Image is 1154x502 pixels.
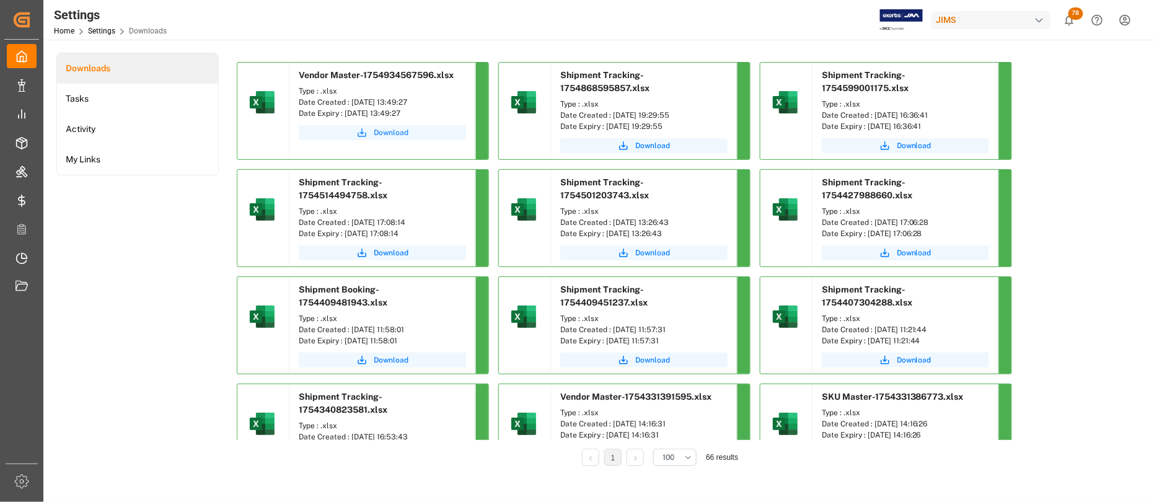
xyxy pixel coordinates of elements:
div: Type : .xlsx [560,206,728,217]
img: microsoft-excel-2019--v1.png [247,302,277,332]
div: Type : .xlsx [822,313,989,324]
button: Download [299,353,466,368]
a: Home [54,27,74,35]
img: microsoft-excel-2019--v1.png [509,87,539,117]
div: Date Expiry : [DATE] 16:36:41 [822,121,989,132]
div: Date Created : [DATE] 16:53:43 [299,431,466,443]
button: Download [560,138,728,153]
span: Download [897,247,932,258]
div: Date Expiry : [DATE] 13:49:27 [299,108,466,119]
div: Date Created : [DATE] 19:29:55 [560,110,728,121]
div: Date Created : [DATE] 13:26:43 [560,217,728,228]
button: Download [822,353,989,368]
img: microsoft-excel-2019--v1.png [770,409,800,439]
button: Download [299,125,466,140]
span: Download [897,140,932,151]
div: Date Created : [DATE] 16:36:41 [822,110,989,121]
img: microsoft-excel-2019--v1.png [770,87,800,117]
span: SKU Master-1754331386773.xlsx [822,392,964,402]
div: Date Created : [DATE] 14:16:26 [822,418,989,429]
span: Shipment Tracking-1754427988660.xlsx [822,177,912,200]
div: Date Created : [DATE] 11:21:44 [822,324,989,335]
span: Vendor Master-1754934567596.xlsx [299,70,454,80]
span: Download [635,140,670,151]
a: Downloads [57,53,218,84]
span: Download [374,127,408,138]
a: Activity [57,114,218,144]
span: Shipment Tracking-1754407304288.xlsx [822,284,912,307]
div: Date Expiry : [DATE] 11:21:44 [822,335,989,346]
div: Date Created : [DATE] 17:06:28 [822,217,989,228]
div: Date Expiry : [DATE] 17:06:28 [822,228,989,239]
div: Type : .xlsx [299,206,466,217]
div: JIMS [932,11,1050,29]
div: Date Created : [DATE] 14:16:31 [560,418,728,429]
span: Shipment Tracking-1754868595857.xlsx [560,70,650,93]
span: Download [897,354,932,366]
div: Type : .xlsx [560,99,728,110]
button: JIMS [932,8,1055,32]
div: Date Expiry : [DATE] 14:16:26 [822,429,989,441]
img: microsoft-excel-2019--v1.png [247,409,277,439]
img: microsoft-excel-2019--v1.png [247,87,277,117]
img: Exertis%20JAM%20-%20Email%20Logo.jpg_1722504956.jpg [880,9,923,31]
button: Download [822,245,989,260]
button: Download [560,245,728,260]
img: microsoft-excel-2019--v1.png [770,195,800,224]
span: 100 [663,452,674,463]
span: Shipment Tracking-1754409451237.xlsx [560,284,648,307]
span: Shipment Tracking-1754501203743.xlsx [560,177,649,200]
div: Type : .xlsx [299,420,466,431]
div: Date Created : [DATE] 17:08:14 [299,217,466,228]
img: microsoft-excel-2019--v1.png [509,409,539,439]
button: show 78 new notifications [1055,6,1083,34]
span: Shipment Booking-1754409481943.xlsx [299,284,387,307]
a: 1 [611,454,615,462]
div: Settings [54,6,167,24]
button: open menu [653,449,697,466]
img: microsoft-excel-2019--v1.png [509,195,539,224]
button: Download [560,353,728,368]
div: Date Created : [DATE] 13:49:27 [299,97,466,108]
div: Type : .xlsx [560,407,728,418]
li: 1 [604,449,622,466]
img: microsoft-excel-2019--v1.png [509,302,539,332]
div: Type : .xlsx [822,407,989,418]
div: Type : .xlsx [560,313,728,324]
span: Download [374,354,408,366]
span: Shipment Tracking-1754340823581.xlsx [299,392,387,415]
div: Date Expiry : [DATE] 11:57:31 [560,335,728,346]
span: Shipment Tracking-1754599001175.xlsx [822,70,909,93]
div: Type : .xlsx [822,99,989,110]
li: Next Page [627,449,644,466]
a: Download [822,138,989,153]
div: Date Expiry : [DATE] 17:08:14 [299,228,466,239]
a: Settings [88,27,115,35]
li: Previous Page [582,449,599,466]
span: Shipment Tracking-1754514494758.xlsx [299,177,387,200]
div: Date Expiry : [DATE] 13:26:43 [560,228,728,239]
div: Date Created : [DATE] 11:57:31 [560,324,728,335]
div: Date Expiry : [DATE] 14:16:31 [560,429,728,441]
a: My Links [57,144,218,175]
span: Vendor Master-1754331391595.xlsx [560,392,711,402]
div: Date Created : [DATE] 11:58:01 [299,324,466,335]
span: Download [635,354,670,366]
button: Download [299,245,466,260]
div: Type : .xlsx [822,206,989,217]
div: Type : .xlsx [299,86,466,97]
a: Tasks [57,84,218,114]
div: Date Expiry : [DATE] 11:58:01 [299,335,466,346]
button: Help Center [1083,6,1111,34]
span: Download [635,247,670,258]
